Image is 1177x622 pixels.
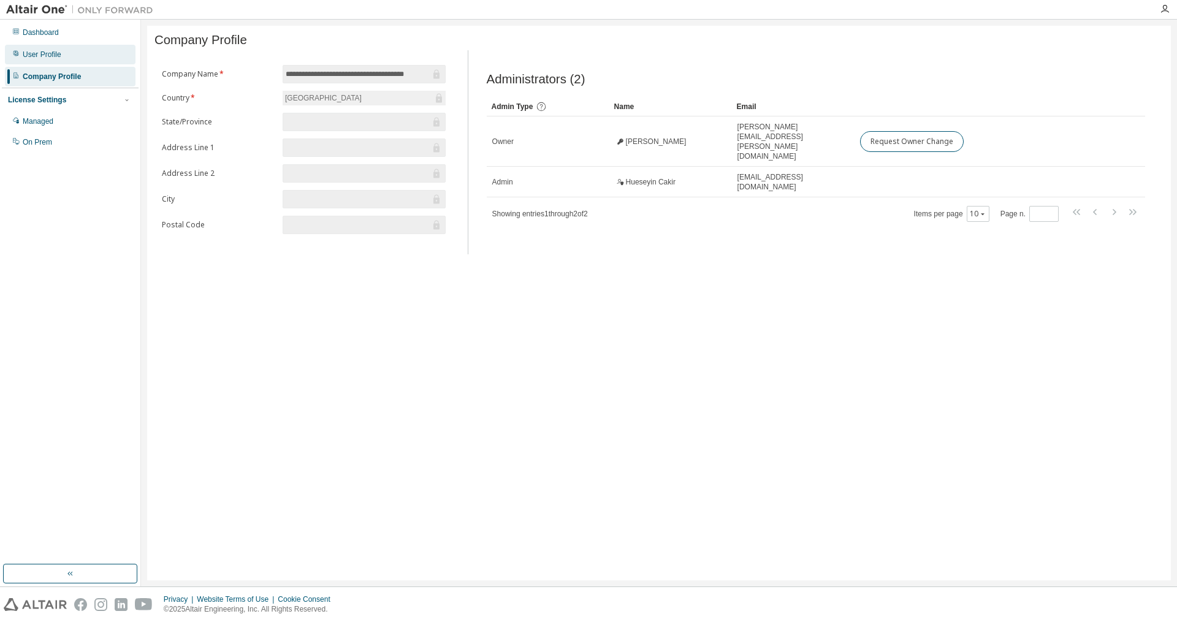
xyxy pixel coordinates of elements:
img: Altair One [6,4,159,16]
span: Items per page [914,206,989,222]
div: License Settings [8,95,66,105]
label: Postal Code [162,220,275,230]
label: Address Line 2 [162,169,275,178]
img: instagram.svg [94,598,107,611]
p: © 2025 Altair Engineering, Inc. All Rights Reserved. [164,604,338,615]
span: Company Profile [154,33,247,47]
span: Admin [492,177,513,187]
label: City [162,194,275,204]
button: Request Owner Change [860,131,964,152]
div: Company Profile [23,72,81,82]
label: Country [162,93,275,103]
div: Website Terms of Use [197,594,278,604]
div: Cookie Consent [278,594,337,604]
div: [GEOGRAPHIC_DATA] [283,91,364,105]
div: [GEOGRAPHIC_DATA] [283,91,446,105]
div: Name [614,97,727,116]
span: Administrators (2) [487,72,585,86]
span: [PERSON_NAME][EMAIL_ADDRESS][PERSON_NAME][DOMAIN_NAME] [737,122,849,161]
label: State/Province [162,117,275,127]
label: Address Line 1 [162,143,275,153]
span: Page n. [1000,206,1059,222]
span: Owner [492,137,514,146]
span: [PERSON_NAME] [626,137,687,146]
div: Email [737,97,850,116]
span: Showing entries 1 through 2 of 2 [492,210,588,218]
img: youtube.svg [135,598,153,611]
div: User Profile [23,50,61,59]
span: [EMAIL_ADDRESS][DOMAIN_NAME] [737,172,849,192]
div: On Prem [23,137,52,147]
label: Company Name [162,69,275,79]
span: Hueseyin Cakir [626,177,676,187]
button: 10 [970,209,986,219]
div: Managed [23,116,53,126]
div: Privacy [164,594,197,604]
img: facebook.svg [74,598,87,611]
span: Admin Type [492,102,533,111]
img: linkedin.svg [115,598,128,611]
div: Dashboard [23,28,59,37]
img: altair_logo.svg [4,598,67,611]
